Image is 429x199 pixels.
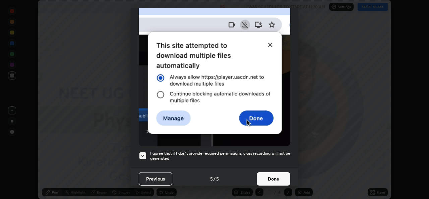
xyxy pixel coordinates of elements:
button: Done [257,172,290,186]
button: Previous [139,172,172,186]
h5: I agree that if I don't provide required permissions, class recording will not be generated [150,151,290,161]
h4: 5 [216,175,219,182]
h4: / [213,175,216,182]
h4: 5 [210,175,213,182]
